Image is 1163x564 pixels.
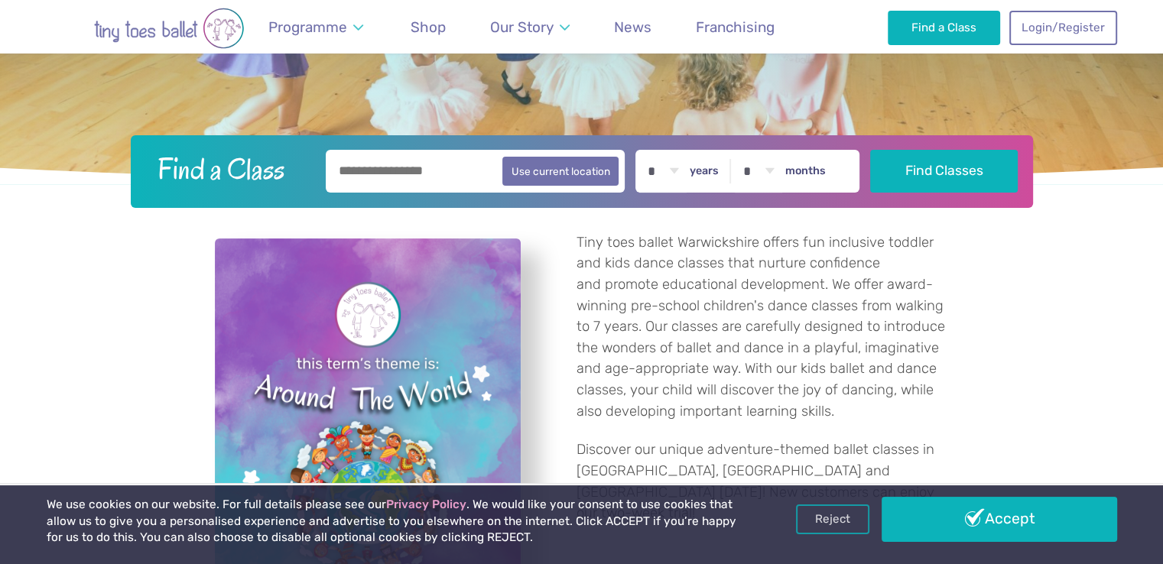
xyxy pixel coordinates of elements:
a: Privacy Policy [386,498,466,511]
p: We use cookies on our website. For full details please see our . We would like your consent to us... [47,497,742,546]
a: Reject [796,504,869,533]
a: Login/Register [1009,11,1116,44]
p: Discover our unique adventure-themed ballet classes in [GEOGRAPHIC_DATA], [GEOGRAPHIC_DATA] and [... [577,439,949,523]
a: Find a Class [888,11,1000,44]
span: Programme [268,18,347,36]
button: Find Classes [870,150,1018,193]
a: Programme [262,9,371,45]
a: Franchising [689,9,782,45]
label: years [690,164,719,178]
a: Our Story [482,9,577,45]
h2: Find a Class [145,150,315,188]
span: News [614,18,651,36]
span: Franchising [696,18,775,36]
span: Our Story [490,18,554,36]
span: Shop [411,18,446,36]
img: tiny toes ballet [47,8,291,49]
a: Shop [404,9,453,45]
p: Tiny toes ballet Warwickshire offers fun inclusive toddler and kids dance classes that nurture co... [577,232,949,422]
a: Accept [882,497,1117,541]
button: Use current location [502,157,619,186]
a: News [607,9,659,45]
label: months [785,164,826,178]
